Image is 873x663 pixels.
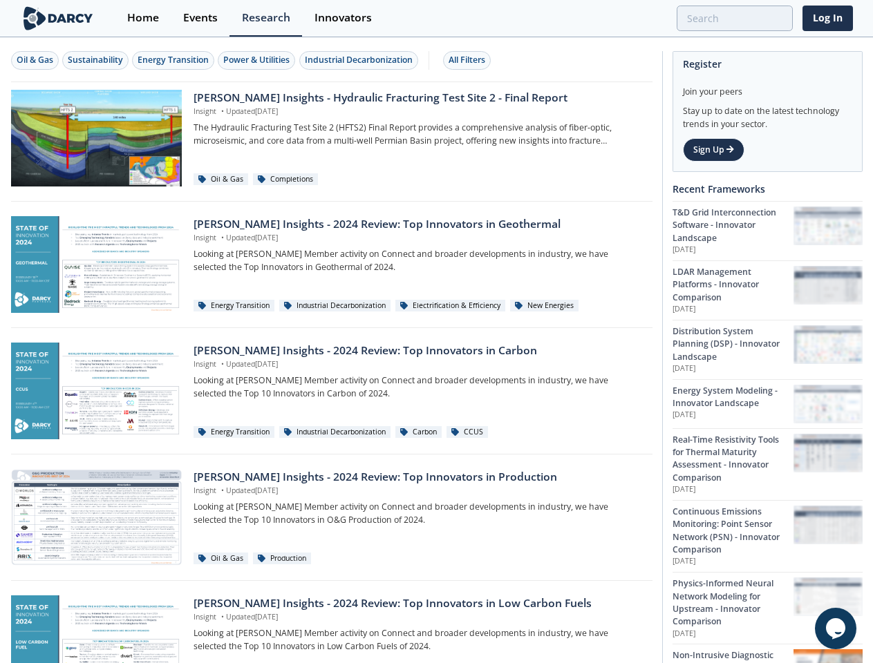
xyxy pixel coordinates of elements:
a: LDAR Management Platforms - Innovator Comparison [DATE] LDAR Management Platforms - Innovator Com... [673,260,863,320]
div: [PERSON_NAME] Insights - 2024 Review: Top Innovators in Low Carbon Fuels [194,595,642,612]
p: Insight Updated [DATE] [194,359,642,370]
div: Innovators [315,12,372,23]
p: [DATE] [673,628,794,640]
p: Insight Updated [DATE] [194,612,642,623]
a: Sign Up [683,138,744,162]
a: Real-Time Resistivity Tools for Thermal Maturity Assessment - Innovator Comparison [DATE] Real-Ti... [673,428,863,500]
div: Production [253,552,311,565]
p: Looking at [PERSON_NAME] Member activity on Connect and broader developments in industry, we have... [194,248,642,273]
span: • [218,359,226,369]
div: Stay up to date on the latest technology trends in your sector. [683,98,852,131]
div: Oil & Gas [17,54,53,66]
div: [PERSON_NAME] Insights - Hydraulic Fracturing Test Site 2 - Final Report [194,90,642,106]
button: All Filters [443,51,491,70]
a: Physics-Informed Neural Network Modeling for Upstream - Innovator Comparison [DATE] Physics-Infor... [673,572,863,644]
div: Industrial Decarbonization [279,426,391,439]
div: Energy System Modeling - Innovator Landscape [673,385,794,410]
div: Real-Time Resistivity Tools for Thermal Maturity Assessment - Innovator Comparison [673,434,794,485]
p: The Hydraulic Fracturing Test Site 2 (HFTS2) Final Report provides a comprehensive analysis of fi... [194,122,642,147]
a: T&D Grid Interconnection Software - Innovator Landscape [DATE] T&D Grid Interconnection Software ... [673,201,863,260]
a: Continuous Emissions Monitoring: Point Sensor Network (PSN) - Innovator Comparison [DATE] Continu... [673,500,863,572]
p: [DATE] [673,410,794,421]
div: New Energies [510,300,579,312]
div: Join your peers [683,76,852,98]
div: Oil & Gas [194,552,248,565]
div: Carbon [395,426,442,439]
div: Recent Frameworks [673,177,863,201]
div: Completions [253,173,318,186]
a: Log In [802,6,853,31]
div: [PERSON_NAME] Insights - 2024 Review: Top Innovators in Carbon [194,343,642,359]
a: Energy System Modeling - Innovator Landscape [DATE] Energy System Modeling - Innovator Landscape ... [673,379,863,428]
button: Industrial Decarbonization [299,51,418,70]
a: Darcy Insights - 2024 Review: Top Innovators in Geothermal preview [PERSON_NAME] Insights - 2024 ... [11,216,653,313]
div: Events [183,12,218,23]
span: • [218,106,226,116]
div: Industrial Decarbonization [305,54,413,66]
button: Energy Transition [132,51,214,70]
div: Energy Transition [194,426,274,439]
p: Looking at [PERSON_NAME] Member activity on Connect and broader developments in industry, we have... [194,501,642,526]
div: Physics-Informed Neural Network Modeling for Upstream - Innovator Comparison [673,577,794,628]
div: Energy Transition [138,54,209,66]
p: Looking at [PERSON_NAME] Member activity on Connect and broader developments in industry, we have... [194,374,642,400]
div: LDAR Management Platforms - Innovator Comparison [673,266,794,304]
div: [PERSON_NAME] Insights - 2024 Review: Top Innovators in Production [194,469,642,486]
div: CCUS [447,426,488,439]
a: Distribution System Planning (DSP) - Innovator Landscape [DATE] Distribution System Planning (DSP... [673,320,863,379]
span: • [218,486,226,495]
div: Oil & Gas [194,173,248,186]
p: [DATE] [673,304,794,315]
p: Looking at [PERSON_NAME] Member activity on Connect and broader developments in industry, we have... [194,627,642,653]
div: Distribution System Planning (DSP) - Innovator Landscape [673,325,794,363]
div: Continuous Emissions Monitoring: Point Sensor Network (PSN) - Innovator Comparison [673,506,794,557]
div: Register [683,52,852,76]
span: • [218,233,226,242]
img: logo-wide.svg [21,6,96,30]
div: Power & Utilities [223,54,290,66]
div: Energy Transition [194,300,274,312]
div: Electrification & Efficiency [395,300,505,312]
input: Advanced Search [677,6,793,31]
div: [PERSON_NAME] Insights - 2024 Review: Top Innovators in Geothermal [194,216,642,233]
button: Oil & Gas [11,51,59,70]
a: Darcy Insights - Hydraulic Fracturing Test Site 2 - Final Report preview [PERSON_NAME] Insights -... [11,90,653,186]
a: Darcy Insights - 2024 Review: Top Innovators in Production preview [PERSON_NAME] Insights - 2024 ... [11,469,653,566]
p: [DATE] [673,244,794,256]
div: Home [127,12,159,23]
p: Insight Updated [DATE] [194,106,642,117]
p: Insight Updated [DATE] [194,486,642,497]
p: [DATE] [673,484,794,495]
div: Research [242,12,290,23]
p: Insight Updated [DATE] [194,233,642,244]
a: Darcy Insights - 2024 Review: Top Innovators in Carbon preview [PERSON_NAME] Insights - 2024 Revi... [11,343,653,439]
div: Sustainability [68,54,123,66]
div: All Filters [449,54,485,66]
p: [DATE] [673,556,794,567]
span: • [218,612,226,622]
div: Industrial Decarbonization [279,300,391,312]
button: Power & Utilities [218,51,295,70]
div: T&D Grid Interconnection Software - Innovator Landscape [673,206,794,244]
iframe: chat widget [815,608,859,649]
button: Sustainability [62,51,129,70]
p: [DATE] [673,363,794,374]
